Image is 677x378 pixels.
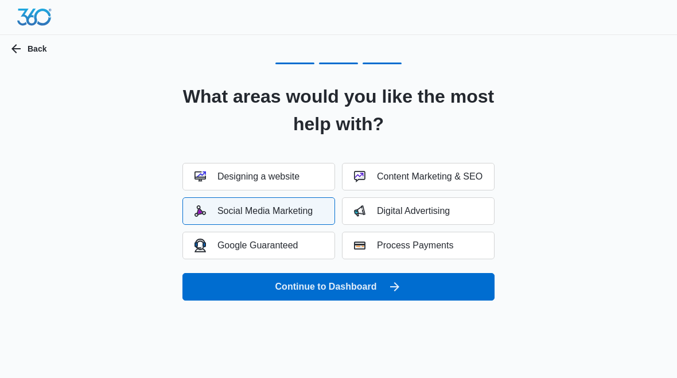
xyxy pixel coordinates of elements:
button: Continue to Dashboard [182,273,495,301]
div: Designing a website [194,171,299,182]
div: Content Marketing & SEO [354,171,483,182]
div: Digital Advertising [354,205,450,217]
button: Digital Advertising [342,197,495,225]
button: Process Payments [342,232,495,259]
button: Social Media Marketing [182,197,335,225]
button: Designing a website [182,163,335,190]
div: Google Guaranteed [194,239,298,252]
div: Process Payments [354,240,453,251]
button: Content Marketing & SEO [342,163,495,190]
div: Social Media Marketing [194,205,313,217]
h2: What areas would you like the most help with? [168,83,509,138]
button: Google Guaranteed [182,232,335,259]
